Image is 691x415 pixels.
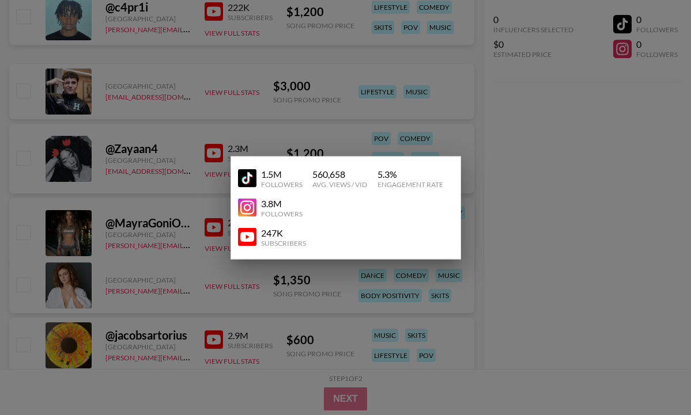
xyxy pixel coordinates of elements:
div: Avg. Views / Vid [312,180,367,188]
div: Subscribers [261,238,306,247]
img: YouTube [238,169,256,188]
div: Engagement Rate [377,180,443,188]
div: 3.8M [261,197,303,209]
div: Followers [261,209,303,218]
iframe: Drift Widget Chat Controller [633,357,677,401]
img: YouTube [238,199,256,217]
img: YouTube [238,228,256,246]
div: 1.5M [261,168,303,180]
div: 560,658 [312,168,367,180]
div: 5.3 % [377,168,443,180]
div: 247K [261,227,306,238]
div: Followers [261,180,303,188]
